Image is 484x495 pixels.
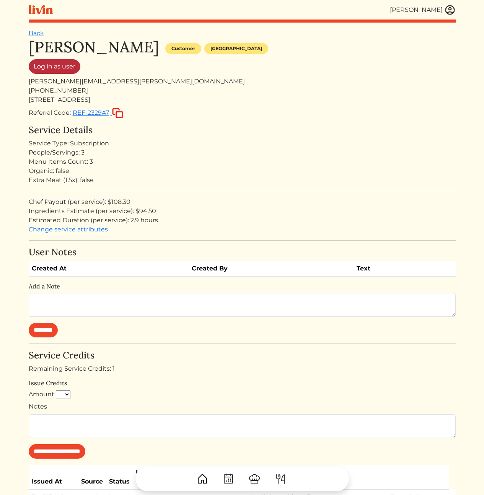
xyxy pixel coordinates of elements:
div: Service Type: Subscription [29,139,456,148]
h4: User Notes [29,247,456,258]
img: CalendarDots-5bcf9d9080389f2a281d69619e1c85352834be518fbc73d9501aef674afc0d57.svg [222,473,235,485]
div: People/Servings: 3 [29,148,456,157]
img: House-9bf13187bcbb5817f509fe5e7408150f90897510c4275e13d0d5fca38e0b5951.svg [196,473,209,485]
div: Remaining Service Credits: 1 [29,364,456,373]
div: Chef Payout (per service): $108.30 [29,197,456,207]
img: copy-c88c4d5ff2289bbd861d3078f624592c1430c12286b036973db34a3c10e19d95.svg [112,108,123,118]
h6: Issue Credits [29,379,456,387]
div: Estimated Duration (per service): 2.9 hours [29,216,456,225]
h4: Service Credits [29,350,456,361]
th: Created At [29,261,189,277]
span: Referral Code: [29,109,71,116]
div: Extra Meat (1.5x): false [29,176,456,185]
span: REF-2329A7 [73,109,109,116]
img: user_account-e6e16d2ec92f44fc35f99ef0dc9cddf60790bfa021a6ecb1c896eb5d2907b31c.svg [444,4,456,16]
a: Log in as user [29,59,80,74]
img: livin-logo-a0d97d1a881af30f6274990eb6222085a2533c92bbd1e4f22c21b4f0d0e3210c.svg [29,5,53,15]
th: Text [354,261,432,277]
h1: [PERSON_NAME] [29,38,159,56]
h4: Service Details [29,125,456,136]
a: Back [29,29,44,37]
div: Ingredients Estimate (per service): $94.50 [29,207,456,216]
div: Customer [165,43,201,54]
img: ForkKnife-55491504ffdb50bab0c1e09e7649658475375261d09fd45db06cec23bce548bf.svg [274,473,287,485]
button: REF-2329A7 [72,107,124,119]
a: Change service attributes [29,226,108,233]
img: ChefHat-a374fb509e4f37eb0702ca99f5f64f3b6956810f32a249b33092029f8484b388.svg [248,473,261,485]
label: Amount [29,390,54,399]
div: [PHONE_NUMBER] [29,86,456,95]
label: Notes [29,402,47,411]
div: Menu Items Count: 3 [29,157,456,166]
div: [STREET_ADDRESS] [29,95,456,104]
div: [PERSON_NAME][EMAIL_ADDRESS][PERSON_NAME][DOMAIN_NAME] [29,77,456,86]
div: [GEOGRAPHIC_DATA] [204,43,268,54]
div: Organic: false [29,166,456,176]
th: Created By [189,261,354,277]
h6: Add a Note [29,283,456,290]
div: [PERSON_NAME] [390,5,443,15]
